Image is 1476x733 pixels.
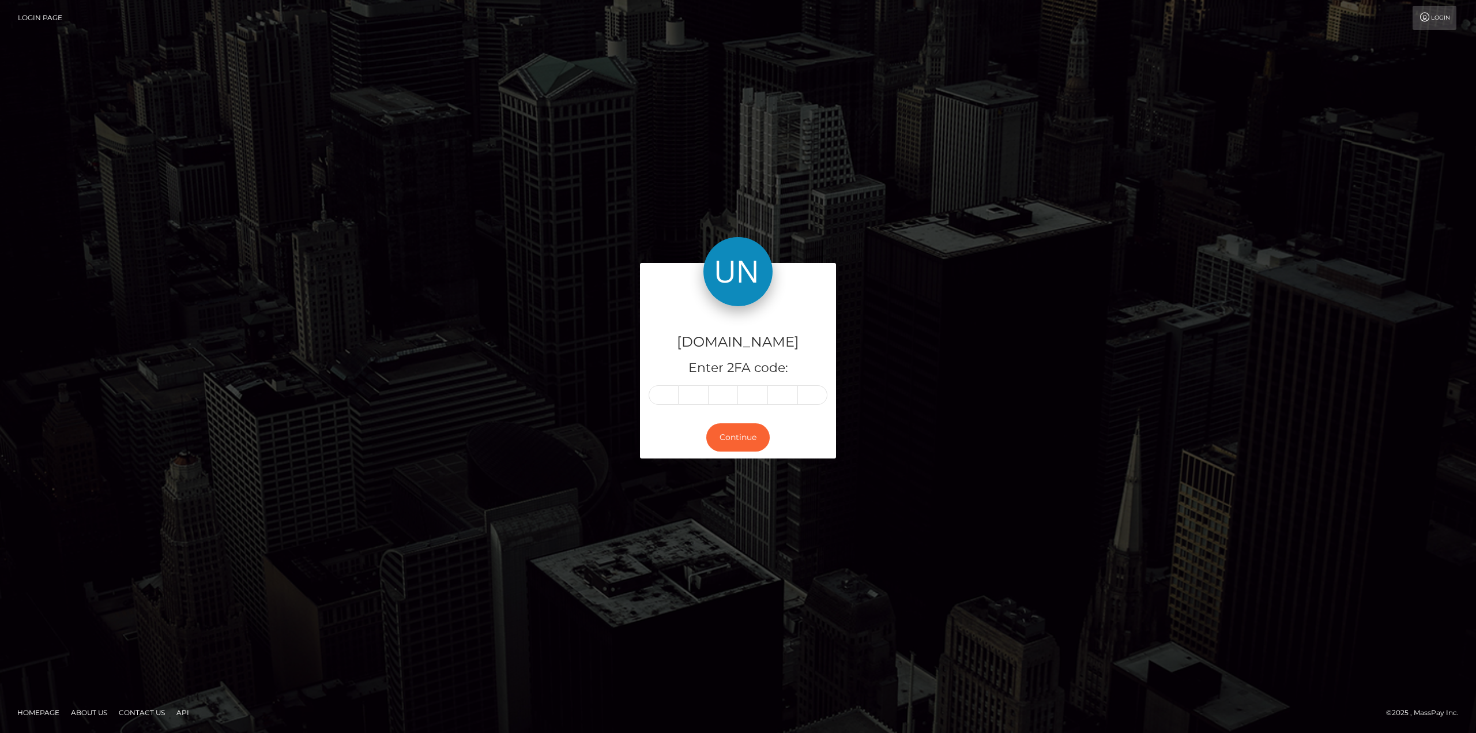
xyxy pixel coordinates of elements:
[649,332,827,352] h4: [DOMAIN_NAME]
[1386,706,1467,719] div: © 2025 , MassPay Inc.
[114,704,170,721] a: Contact Us
[66,704,112,721] a: About Us
[13,704,64,721] a: Homepage
[18,6,62,30] a: Login Page
[172,704,194,721] a: API
[706,423,770,452] button: Continue
[649,359,827,377] h5: Enter 2FA code:
[1413,6,1456,30] a: Login
[703,237,773,306] img: Unlockt.me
